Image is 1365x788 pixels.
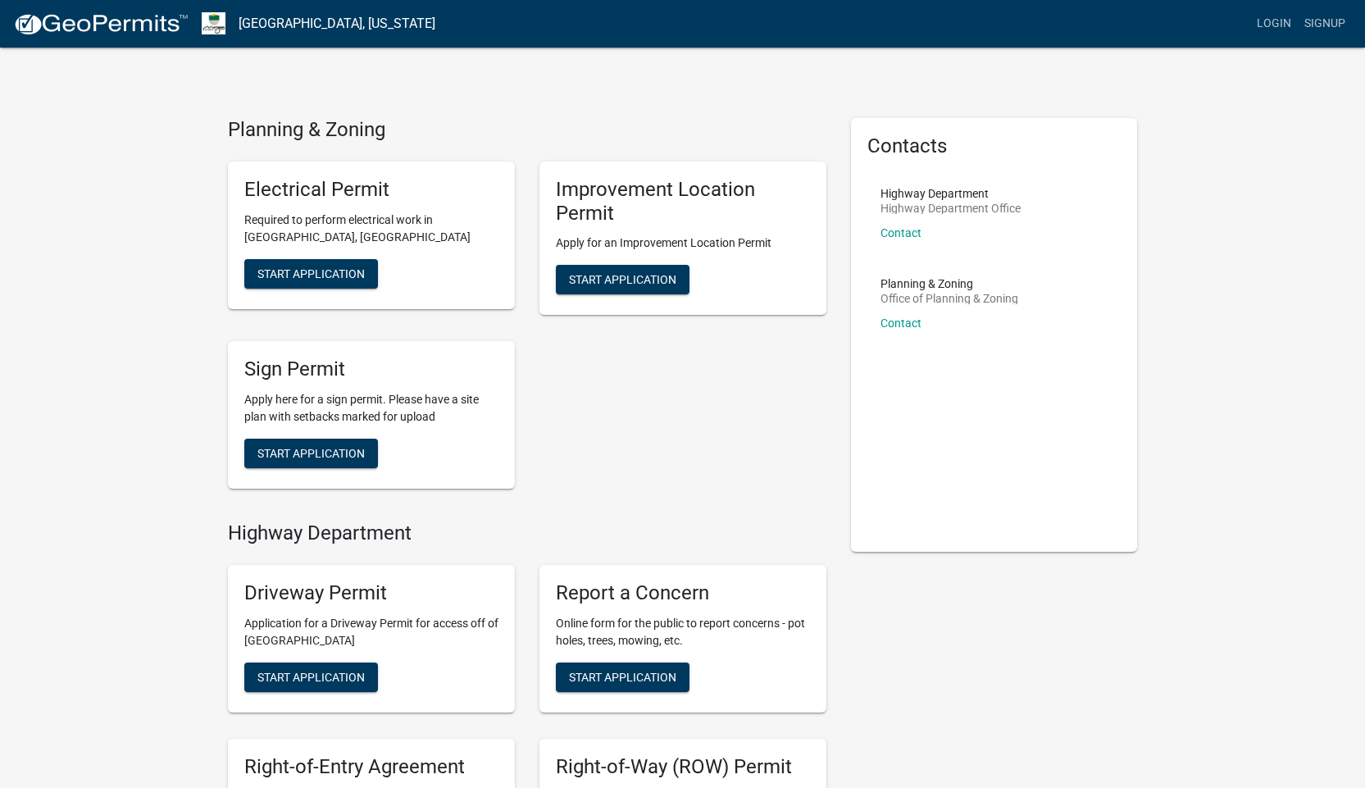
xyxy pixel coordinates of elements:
h5: Right-of-Entry Agreement [244,755,498,779]
p: Required to perform electrical work in [GEOGRAPHIC_DATA], [GEOGRAPHIC_DATA] [244,212,498,246]
h5: Right-of-Way (ROW) Permit [556,755,810,779]
span: Start Application [569,670,676,683]
a: Contact [880,226,921,239]
h5: Sign Permit [244,358,498,381]
a: Signup [1298,8,1352,39]
span: Start Application [569,273,676,286]
button: Start Application [556,265,689,294]
span: Start Application [257,266,365,280]
a: Login [1250,8,1298,39]
p: Highway Department [880,188,1021,199]
h4: Planning & Zoning [228,118,826,142]
button: Start Application [244,439,378,468]
span: Start Application [257,670,365,683]
p: Apply for an Improvement Location Permit [556,235,810,252]
h5: Contacts [867,134,1122,158]
h5: Report a Concern [556,581,810,605]
h5: Electrical Permit [244,178,498,202]
span: Start Application [257,447,365,460]
h5: Driveway Permit [244,581,498,605]
img: Morgan County, Indiana [202,12,225,34]
a: Contact [880,317,921,330]
p: Highway Department Office [880,203,1021,214]
button: Start Application [556,663,689,692]
button: Start Application [244,663,378,692]
p: Online form for the public to report concerns - pot holes, trees, mowing, etc. [556,615,810,649]
a: [GEOGRAPHIC_DATA], [US_STATE] [239,10,435,38]
p: Apply here for a sign permit. Please have a site plan with setbacks marked for upload [244,391,498,426]
button: Start Application [244,259,378,289]
p: Planning & Zoning [880,278,1018,289]
p: Application for a Driveway Permit for access off of [GEOGRAPHIC_DATA] [244,615,498,649]
h5: Improvement Location Permit [556,178,810,225]
h4: Highway Department [228,522,826,545]
p: Office of Planning & Zoning [880,293,1018,304]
